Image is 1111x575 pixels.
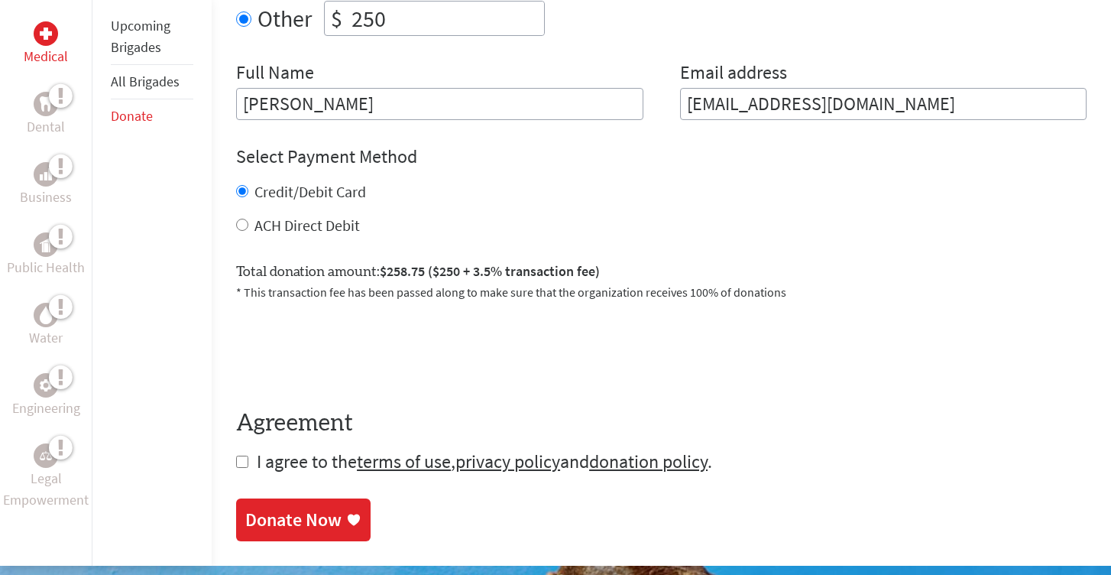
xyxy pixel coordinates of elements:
div: Engineering [34,373,58,398]
img: Public Health [40,237,52,252]
p: Legal Empowerment [3,468,89,511]
p: Dental [27,116,65,138]
p: Water [29,327,63,349]
div: Dental [34,92,58,116]
h4: Select Payment Method [236,145,1087,169]
p: Public Health [7,257,85,278]
a: Donate [111,107,153,125]
img: Medical [40,28,52,40]
li: Upcoming Brigades [111,9,193,65]
a: Upcoming Brigades [111,17,170,56]
img: Engineering [40,379,52,391]
a: All Brigades [111,73,180,90]
p: Business [20,187,72,208]
li: Donate [111,99,193,133]
div: Water [34,303,58,327]
div: $ [325,2,348,35]
a: Public HealthPublic Health [7,232,85,278]
a: BusinessBusiness [20,162,72,208]
div: Business [34,162,58,187]
a: privacy policy [455,450,560,473]
div: Medical [34,21,58,46]
input: Enter Full Name [236,88,643,120]
div: Donate Now [245,508,342,532]
div: Legal Empowerment [34,443,58,468]
div: Public Health [34,232,58,257]
a: donation policy [589,450,708,473]
p: Medical [24,46,68,67]
h4: Agreement [236,410,1087,437]
label: Other [258,1,312,36]
a: MedicalMedical [24,21,68,67]
img: Water [40,307,52,324]
a: Donate Now [236,499,371,541]
iframe: reCAPTCHA [236,320,468,379]
img: Business [40,168,52,180]
li: All Brigades [111,65,193,99]
a: WaterWater [29,303,63,349]
label: Total donation amount: [236,261,600,283]
label: Credit/Debit Card [254,182,366,201]
p: * This transaction fee has been passed along to make sure that the organization receives 100% of ... [236,283,1087,301]
span: $258.75 ($250 + 3.5% transaction fee) [380,262,600,280]
span: I agree to the , and . [257,450,712,473]
a: DentalDental [27,92,65,138]
input: Enter Amount [348,2,544,35]
img: Legal Empowerment [40,451,52,460]
label: Full Name [236,60,314,88]
label: Email address [680,60,787,88]
a: Legal EmpowermentLegal Empowerment [3,443,89,511]
label: ACH Direct Debit [254,216,360,235]
a: terms of use [357,450,451,473]
a: EngineeringEngineering [12,373,80,419]
input: Your Email [680,88,1087,120]
img: Dental [40,97,52,112]
p: Engineering [12,398,80,419]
